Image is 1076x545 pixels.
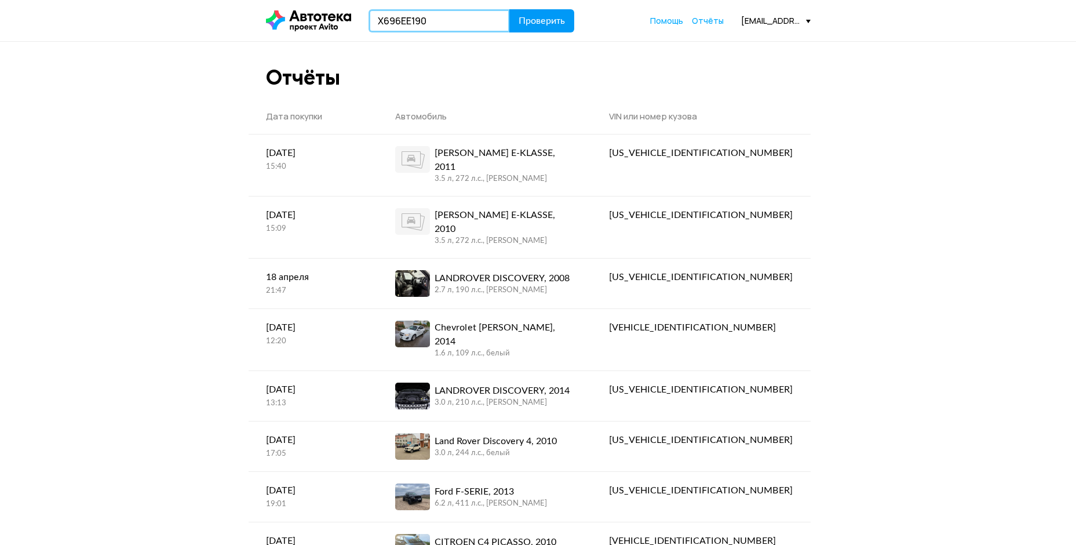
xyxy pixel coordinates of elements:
[435,285,570,296] div: 2.7 л, 190 л.c., [PERSON_NAME]
[266,65,340,90] div: Отчёты
[609,146,793,160] div: [US_VEHICLE_IDENTIFICATION_NUMBER]
[692,15,724,26] span: Отчёты
[609,208,793,222] div: [US_VEHICLE_IDENTIFICATION_NUMBER]
[592,422,810,459] a: [US_VEHICLE_IDENTIFICATION_NUMBER]
[435,434,557,448] div: Land Rover Discovery 4, 2010
[249,135,378,184] a: [DATE]15:40
[592,135,810,172] a: [US_VEHICLE_IDENTIFICATION_NUMBER]
[266,336,361,347] div: 12:20
[378,259,592,308] a: LANDROVER DISCOVERY, 20082.7 л, 190 л.c., [PERSON_NAME]
[592,259,810,296] a: [US_VEHICLE_IDENTIFICATION_NUMBER]
[435,384,570,398] div: LANDROVER DISCOVERY, 2014
[266,383,361,397] div: [DATE]
[378,135,592,196] a: [PERSON_NAME] E-KLASSE, 20113.5 л, 272 л.c., [PERSON_NAME]
[249,197,378,246] a: [DATE]15:09
[650,15,683,26] span: Помощь
[249,309,378,358] a: [DATE]12:20
[435,236,574,246] div: 3.5 л, 272 л.c., [PERSON_NAME]
[266,433,361,447] div: [DATE]
[266,398,361,409] div: 13:13
[249,371,378,420] a: [DATE]13:13
[435,208,574,236] div: [PERSON_NAME] E-KLASSE, 2010
[266,224,361,234] div: 15:09
[509,9,574,32] button: Проверить
[266,270,361,284] div: 18 апреля
[435,271,570,285] div: LANDROVER DISCOVERY, 2008
[249,472,378,521] a: [DATE]19:01
[592,472,810,509] a: [US_VEHICLE_IDENTIFICATION_NUMBER]
[266,146,361,160] div: [DATE]
[519,16,565,26] span: Проверить
[266,449,361,459] div: 17:05
[692,15,724,27] a: Отчёты
[609,111,793,122] div: VIN или номер кузова
[435,398,570,408] div: 3.0 л, 210 л.c., [PERSON_NAME]
[266,484,361,497] div: [DATE]
[249,422,378,471] a: [DATE]17:05
[378,197,592,258] a: [PERSON_NAME] E-KLASSE, 20103.5 л, 272 л.c., [PERSON_NAME]
[592,309,810,346] a: [VEHICLE_IDENTIFICATION_NUMBER]
[609,433,793,447] div: [US_VEHICLE_IDENTIFICATION_NUMBER]
[378,472,592,522] a: Ford F-SERIE, 20136.2 л, 411 л.c., [PERSON_NAME]
[435,348,574,359] div: 1.6 л, 109 л.c., белый
[266,111,361,122] div: Дата покупки
[378,309,592,370] a: Chevrolet [PERSON_NAME], 20141.6 л, 109 л.c., белый
[369,9,510,32] input: VIN, госномер, номер кузова
[266,321,361,335] div: [DATE]
[378,422,592,471] a: Land Rover Discovery 4, 20103.0 л, 244 л.c., белый
[609,484,793,497] div: [US_VEHICLE_IDENTIFICATION_NUMBER]
[609,383,793,397] div: [US_VEHICLE_IDENTIFICATION_NUMBER]
[592,197,810,234] a: [US_VEHICLE_IDENTIFICATION_NUMBER]
[609,321,793,335] div: [VEHICLE_IDENTIFICATION_NUMBER]
[266,208,361,222] div: [DATE]
[395,111,574,122] div: Автомобиль
[378,371,592,421] a: LANDROVER DISCOVERY, 20143.0 л, 210 л.c., [PERSON_NAME]
[435,321,574,348] div: Chevrolet [PERSON_NAME], 2014
[435,485,547,499] div: Ford F-SERIE, 2013
[592,371,810,408] a: [US_VEHICLE_IDENTIFICATION_NUMBER]
[266,499,361,510] div: 19:01
[609,270,793,284] div: [US_VEHICLE_IDENTIFICATION_NUMBER]
[435,146,574,174] div: [PERSON_NAME] E-KLASSE, 2011
[650,15,683,27] a: Помощь
[741,15,811,26] div: [EMAIL_ADDRESS][DOMAIN_NAME]
[249,259,378,308] a: 18 апреля21:47
[266,286,361,296] div: 21:47
[266,162,361,172] div: 15:40
[435,499,547,509] div: 6.2 л, 411 л.c., [PERSON_NAME]
[435,448,557,459] div: 3.0 л, 244 л.c., белый
[435,174,574,184] div: 3.5 л, 272 л.c., [PERSON_NAME]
